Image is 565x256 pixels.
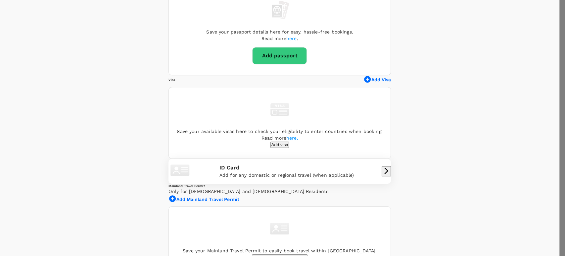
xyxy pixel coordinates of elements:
h6: Mainland Travel Permit [168,184,391,188]
a: here [286,36,297,41]
button: Add Mainland Travel Permit [168,195,239,204]
p: ID Card [219,164,354,172]
p: Save your Mainland Travel Permit to easily book travel within [GEOGRAPHIC_DATA]. [183,247,377,254]
p: Add for any domestic or regional travel (when applicable) [219,172,354,178]
button: Add visa [270,142,289,148]
p: Save your available visas here to check your eligibility to enter countries when booking. [177,128,382,135]
img: id-card [268,217,291,240]
img: id-card [168,159,192,182]
p: Add Visa [371,76,391,83]
a: here. [286,135,298,141]
h6: Visa [168,78,363,82]
p: Read more . [261,35,298,42]
p: Save your passport details here for easy, hassle-free bookings. [206,29,353,35]
p: Only for [DEMOGRAPHIC_DATA] and [DEMOGRAPHIC_DATA] Residents [168,188,391,195]
img: visa [268,98,291,121]
p: Read more [261,135,298,141]
button: Add passport [252,47,307,64]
